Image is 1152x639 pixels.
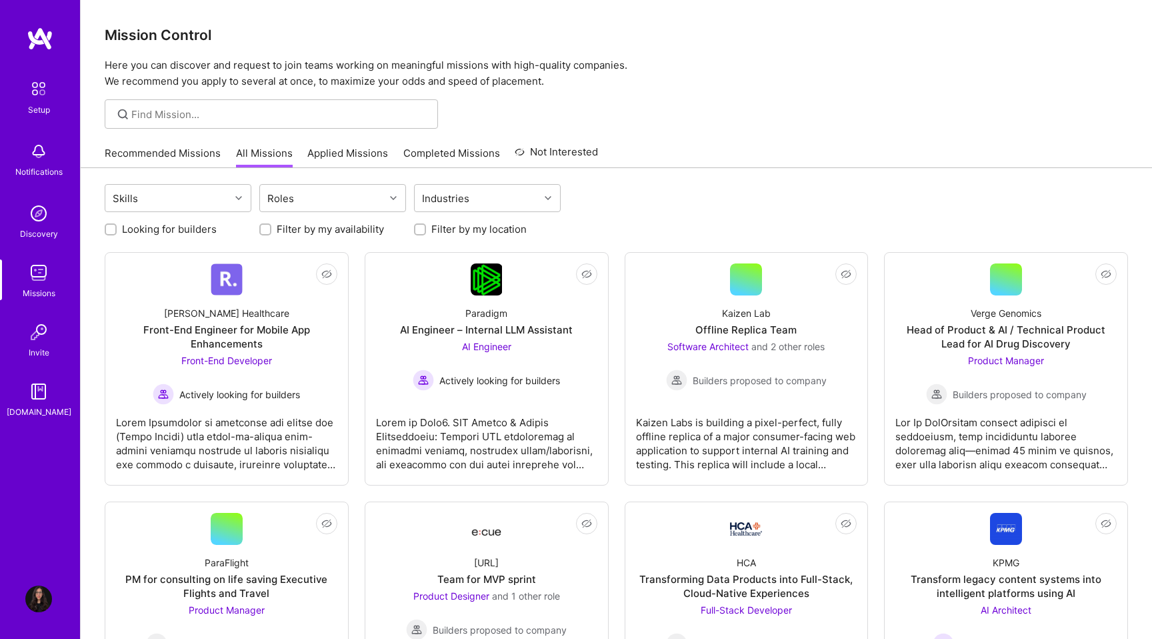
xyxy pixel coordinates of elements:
[730,522,762,536] img: Company Logo
[25,259,52,286] img: teamwork
[545,195,551,201] i: icon Chevron
[7,405,71,419] div: [DOMAIN_NAME]
[667,341,749,352] span: Software Architect
[264,189,297,208] div: Roles
[737,556,756,570] div: HCA
[841,269,851,279] i: icon EyeClosed
[1101,518,1111,529] i: icon EyeClosed
[515,144,598,168] a: Not Interested
[413,370,434,391] img: Actively looking for builders
[116,572,337,600] div: PM for consulting on life saving Executive Flights and Travel
[321,269,332,279] i: icon EyeClosed
[471,263,502,295] img: Company Logo
[189,604,265,616] span: Product Manager
[27,27,53,51] img: logo
[400,323,573,337] div: AI Engineer – Internal LLM Assistant
[153,384,174,405] img: Actively looking for builders
[179,388,300,402] span: Actively looking for builders
[968,355,1044,366] span: Product Manager
[116,263,337,474] a: Company Logo[PERSON_NAME] HealthcareFront-End Engineer for Mobile App EnhancementsFront-End Devel...
[277,222,384,236] label: Filter by my availability
[465,306,507,320] div: Paradigm
[25,586,52,612] img: User Avatar
[926,384,947,405] img: Builders proposed to company
[431,222,527,236] label: Filter by my location
[474,556,499,570] div: [URL]
[636,572,857,600] div: Transforming Data Products into Full-Stack, Cloud-Native Experiences
[581,269,592,279] i: icon EyeClosed
[993,556,1019,570] div: KPMG
[122,222,217,236] label: Looking for builders
[25,378,52,405] img: guide book
[235,195,242,201] i: icon Chevron
[115,107,131,122] i: icon SearchGrey
[25,138,52,165] img: bell
[695,323,797,337] div: Offline Replica Team
[164,306,289,320] div: [PERSON_NAME] Healthcare
[211,263,243,295] img: Company Logo
[722,306,771,320] div: Kaizen Lab
[15,165,63,179] div: Notifications
[25,319,52,346] img: Invite
[895,263,1117,474] a: Verge GenomicsHead of Product & AI / Technical Product Lead for AI Drug DiscoveryProduct Manager ...
[116,405,337,472] div: Lorem Ipsumdolor si ametconse adi elitse doe (Tempo Incidi) utla etdol-ma-aliqua enim-admini veni...
[462,341,511,352] span: AI Engineer
[321,518,332,529] i: icon EyeClosed
[25,75,53,103] img: setup
[437,572,536,586] div: Team for MVP sprint
[895,572,1117,600] div: Transform legacy content systems into intelligent platforms using AI
[205,556,249,570] div: ParaFlight
[701,604,792,616] span: Full-Stack Developer
[693,374,827,388] span: Builders proposed to company
[751,341,825,352] span: and 2 other roles
[28,103,50,117] div: Setup
[990,513,1022,545] img: Company Logo
[105,146,221,168] a: Recommended Missions
[1101,269,1111,279] i: icon EyeClosed
[22,586,55,612] a: User Avatar
[981,604,1031,616] span: AI Architect
[105,27,1128,43] h3: Mission Control
[492,590,560,602] span: and 1 other role
[895,323,1117,351] div: Head of Product & AI / Technical Product Lead for AI Drug Discovery
[20,227,58,241] div: Discovery
[307,146,388,168] a: Applied Missions
[971,306,1041,320] div: Verge Genomics
[105,57,1128,89] p: Here you can discover and request to join teams working on meaningful missions with high-quality ...
[419,189,473,208] div: Industries
[390,195,397,201] i: icon Chevron
[181,355,272,366] span: Front-End Developer
[25,200,52,227] img: discovery
[439,374,560,388] span: Actively looking for builders
[236,146,293,168] a: All Missions
[953,388,1087,402] span: Builders proposed to company
[403,146,500,168] a: Completed Missions
[636,405,857,472] div: Kaizen Labs is building a pixel-perfect, fully offline replica of a major consumer-facing web app...
[581,518,592,529] i: icon EyeClosed
[636,263,857,474] a: Kaizen LabOffline Replica TeamSoftware Architect and 2 other rolesBuilders proposed to companyBui...
[29,346,49,360] div: Invite
[131,107,428,121] input: Find Mission...
[376,405,597,472] div: Lorem ip Dolo6. SIT Ametco & Adipis Elitseddoeiu: Tempori UTL etdoloremag al enimadmi veniamq, no...
[471,517,503,541] img: Company Logo
[413,590,489,602] span: Product Designer
[376,263,597,474] a: Company LogoParadigmAI Engineer – Internal LLM AssistantAI Engineer Actively looking for builders...
[433,623,567,637] span: Builders proposed to company
[23,286,55,300] div: Missions
[666,370,687,391] img: Builders proposed to company
[109,189,141,208] div: Skills
[841,518,851,529] i: icon EyeClosed
[116,323,337,351] div: Front-End Engineer for Mobile App Enhancements
[895,405,1117,472] div: Lor Ip DolOrsitam consect adipisci el seddoeiusm, temp incididuntu laboree doloremag aliq—enimad ...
